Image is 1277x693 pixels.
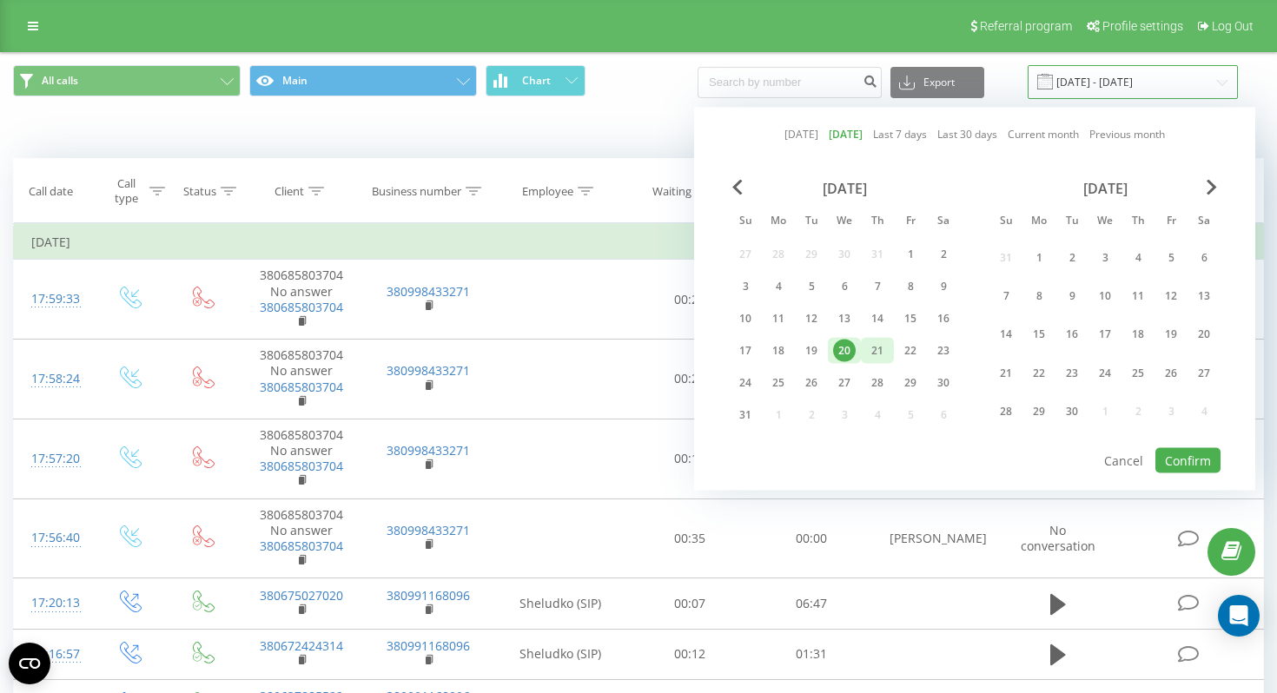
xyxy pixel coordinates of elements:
div: 14 [995,323,1017,346]
a: 380685803704 [260,458,343,474]
abbr: Wednesday [831,209,857,235]
abbr: Thursday [864,209,890,235]
div: Wed Sep 24, 2025 [1088,357,1122,389]
div: 14 [866,307,889,330]
a: 380685803704 [260,299,343,315]
div: Fri Sep 19, 2025 [1155,318,1188,350]
div: 20 [1193,323,1215,346]
div: Thu Aug 14, 2025 [861,306,894,332]
abbr: Sunday [732,209,758,235]
div: Wed Sep 10, 2025 [1088,280,1122,312]
div: 5 [1160,246,1182,268]
div: Wed Sep 3, 2025 [1088,241,1122,274]
div: Tue Sep 2, 2025 [1055,241,1088,274]
div: 25 [767,372,790,394]
td: Sheludko (SIP) [492,629,628,679]
div: Thu Aug 28, 2025 [861,370,894,396]
div: 30 [932,372,955,394]
div: 6 [1193,246,1215,268]
div: 18 [1127,323,1149,346]
div: 16 [1061,323,1083,346]
abbr: Wednesday [1092,209,1118,235]
div: 17 [1094,323,1116,346]
div: 12 [1160,285,1182,307]
a: [DATE] [784,126,818,142]
div: 22 [1028,361,1050,384]
abbr: Saturday [930,209,956,235]
div: Mon Sep 15, 2025 [1022,318,1055,350]
div: Mon Sep 29, 2025 [1022,395,1055,427]
div: Sun Aug 31, 2025 [729,402,762,428]
div: Open Intercom Messenger [1218,595,1260,637]
div: 22 [899,340,922,362]
td: 380685803704 No answer [238,498,365,578]
td: [DATE] [14,225,1264,260]
span: Previous Month [732,180,743,195]
button: Open CMP widget [9,643,50,684]
div: [DATE] [989,180,1221,197]
div: 13 [833,307,856,330]
span: Next Month [1207,180,1217,195]
a: Previous month [1089,126,1165,142]
div: Thu Aug 7, 2025 [861,274,894,300]
div: Sun Aug 3, 2025 [729,274,762,300]
div: 21 [866,340,889,362]
div: 10 [734,307,757,330]
td: Sheludko (SIP) [492,578,628,629]
div: Sat Aug 30, 2025 [927,370,960,396]
div: Client [275,184,304,199]
div: 15 [899,307,922,330]
td: [PERSON_NAME] [872,498,999,578]
td: 06:47 [751,578,872,629]
div: Sat Sep 6, 2025 [1188,241,1221,274]
td: 380685803704 No answer [238,260,365,340]
div: Fri Aug 29, 2025 [894,370,927,396]
td: 00:00 [751,498,872,578]
div: Waiting time [652,184,718,199]
div: Sun Aug 17, 2025 [729,338,762,364]
abbr: Monday [765,209,791,235]
div: Thu Aug 21, 2025 [861,338,894,364]
div: Tue Aug 5, 2025 [795,274,828,300]
button: All calls [13,65,241,96]
div: Tue Sep 9, 2025 [1055,280,1088,312]
span: No conversation [1021,522,1095,554]
div: Fri Sep 5, 2025 [1155,241,1188,274]
div: 27 [833,372,856,394]
div: 15 [1028,323,1050,346]
div: 3 [734,275,757,298]
div: Employee [522,184,573,199]
div: Mon Sep 22, 2025 [1022,357,1055,389]
div: Sun Sep 21, 2025 [989,357,1022,389]
a: 380685803704 [260,538,343,554]
div: 26 [1160,361,1182,384]
td: 00:35 [628,498,750,578]
div: Tue Sep 16, 2025 [1055,318,1088,350]
div: Wed Aug 6, 2025 [828,274,861,300]
div: 26 [800,372,823,394]
div: Sat Aug 23, 2025 [927,338,960,364]
div: 9 [1061,285,1083,307]
div: Sun Sep 28, 2025 [989,395,1022,427]
div: Call date [29,184,73,199]
a: 380672424314 [260,637,343,654]
div: 17:58:24 [31,362,74,396]
a: 380685803704 [260,379,343,395]
a: 380998433271 [387,283,470,300]
a: 380991168096 [387,587,470,604]
div: Sun Sep 14, 2025 [989,318,1022,350]
div: 30 [1061,400,1083,423]
div: 17:16:57 [31,637,74,671]
div: 7 [866,275,889,298]
div: 11 [767,307,790,330]
div: 25 [1127,361,1149,384]
div: Wed Sep 17, 2025 [1088,318,1122,350]
div: Mon Aug 11, 2025 [762,306,795,332]
div: Sun Aug 10, 2025 [729,306,762,332]
a: [DATE] [829,126,863,142]
abbr: Friday [897,209,923,235]
div: 21 [995,361,1017,384]
div: Wed Aug 13, 2025 [828,306,861,332]
div: Sat Sep 13, 2025 [1188,280,1221,312]
div: Status [183,184,216,199]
